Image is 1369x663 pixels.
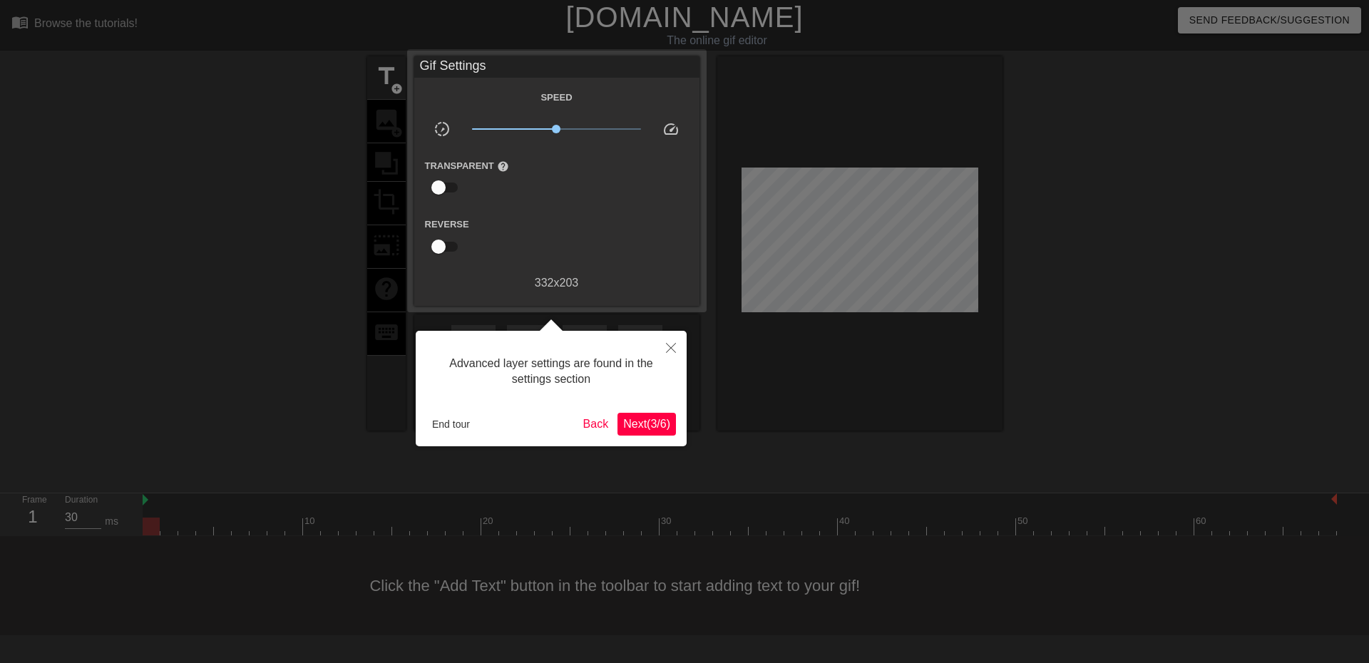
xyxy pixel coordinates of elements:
span: Next ( 3 / 6 ) [623,418,670,430]
button: Close [655,331,687,364]
button: Back [578,413,615,436]
button: End tour [426,413,476,435]
button: Next [617,413,676,436]
div: Advanced layer settings are found in the settings section [426,341,676,402]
